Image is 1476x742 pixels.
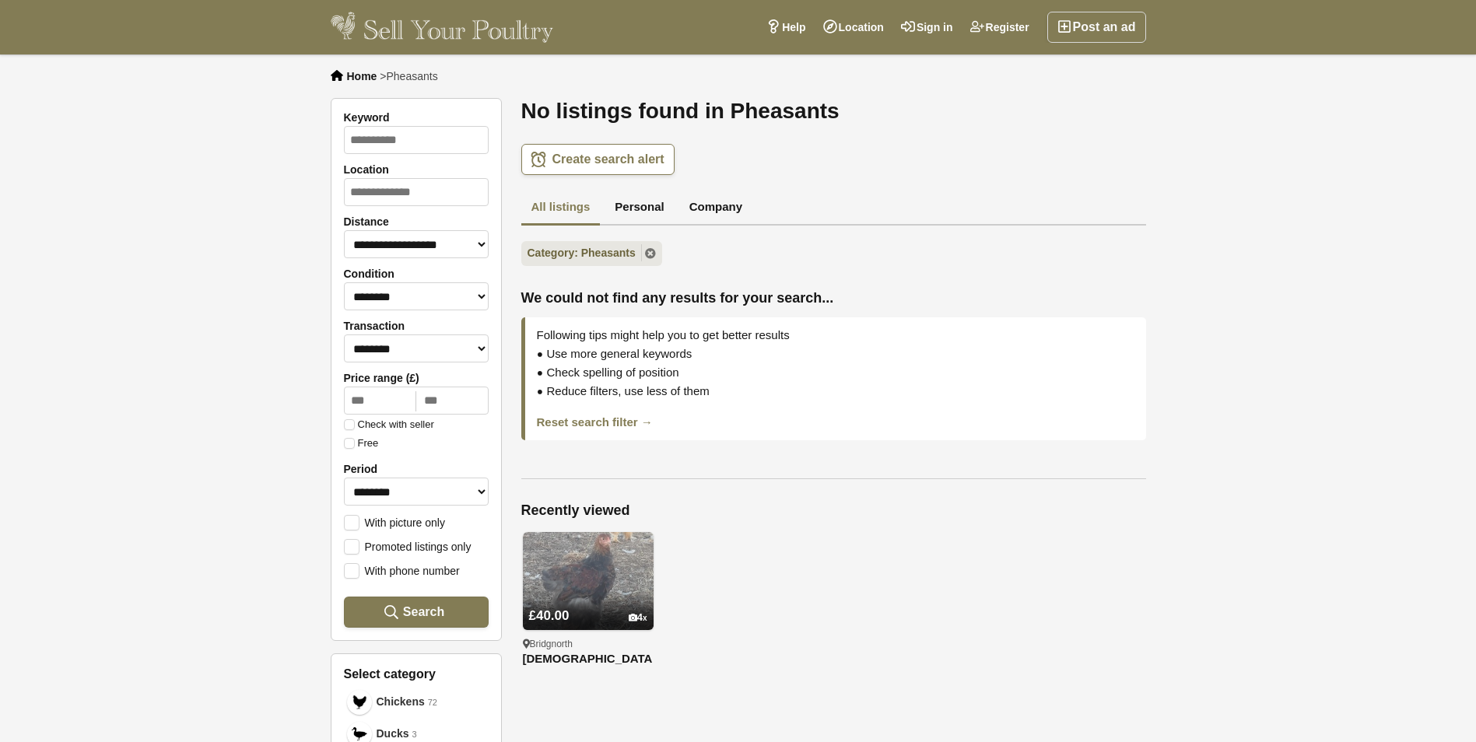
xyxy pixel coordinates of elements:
span: £40.00 [529,608,570,623]
img: Sell Your Poultry [331,12,554,43]
span: Pheasants [386,70,437,82]
a: Personal [605,191,674,226]
em: 3 [412,728,417,741]
div: Bridgnorth [523,638,654,650]
em: 72 [428,696,437,709]
label: Transaction [344,320,489,332]
a: Register [962,12,1038,43]
div: Reduce filters, use less of them [537,383,1134,399]
img: Ducks [352,726,367,742]
label: Period [344,463,489,475]
label: Keyword [344,111,489,124]
label: Free [344,438,379,449]
li: > [380,70,437,82]
img: Brahma pullets and roosters [523,532,654,630]
span: Chickens [377,694,425,710]
h2: Recently viewed [521,502,1146,520]
h3: Select category [344,667,489,681]
div: Use more general keywords [537,346,1134,362]
label: With phone number [344,563,460,577]
span: Ducks [377,726,409,742]
img: Chickens [352,695,367,710]
a: Location [815,12,892,43]
div: 4 [629,612,647,624]
a: Post an ad [1047,12,1146,43]
label: Condition [344,268,489,280]
a: Reset search filter → [537,415,653,429]
a: Category: Pheasants [521,241,662,266]
a: [DEMOGRAPHIC_DATA] pullets and roosters [523,653,654,666]
a: Home [347,70,377,82]
span: Create search alert [552,152,664,167]
a: Help [758,12,814,43]
a: Company [679,191,752,226]
span: Search [403,604,444,619]
a: All listings [521,191,601,226]
label: Distance [344,215,489,228]
a: £40.00 4 [523,579,654,630]
a: Chickens Chickens 72 [344,686,489,718]
a: Sign in [892,12,962,43]
label: Location [344,163,489,176]
label: Promoted listings only [344,539,472,553]
label: Price range (£) [344,372,489,384]
label: Check with seller [344,419,434,430]
div: Check spelling of position [537,365,1134,380]
div: Following tips might help you to get better results [537,327,1134,343]
button: Search [344,597,489,628]
label: With picture only [344,515,445,529]
a: Create search alert [521,144,675,175]
span: We could not find any results for your search... [521,290,1146,306]
h1: No listings found in Pheasants [521,98,1146,124]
